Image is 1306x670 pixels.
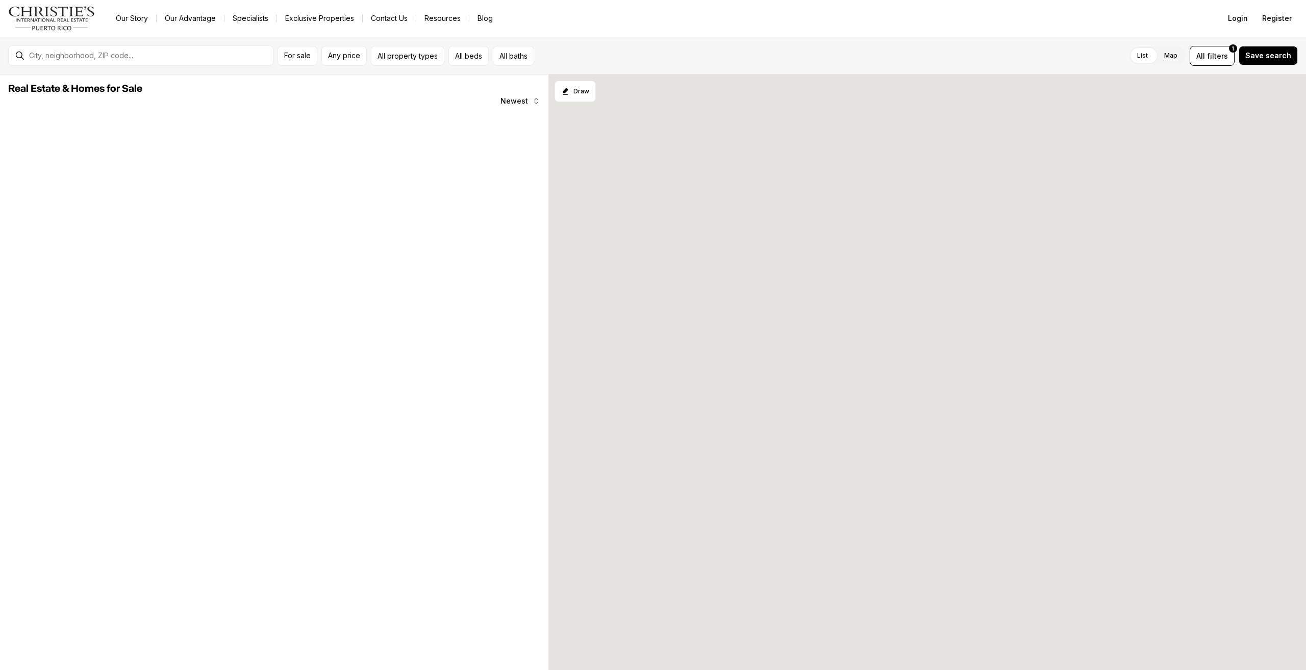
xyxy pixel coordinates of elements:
[371,46,444,66] button: All property types
[555,81,596,102] button: Start drawing
[500,97,528,105] span: Newest
[328,52,360,60] span: Any price
[1262,14,1292,22] span: Register
[1207,51,1228,61] span: filters
[1190,46,1235,66] button: Allfilters1
[8,84,142,94] span: Real Estate & Homes for Sale
[1256,8,1298,29] button: Register
[8,6,95,31] img: logo
[493,46,534,66] button: All baths
[277,11,362,26] a: Exclusive Properties
[157,11,224,26] a: Our Advantage
[1232,44,1234,53] span: 1
[108,11,156,26] a: Our Story
[1228,14,1248,22] span: Login
[321,46,367,66] button: Any price
[278,46,317,66] button: For sale
[284,52,311,60] span: For sale
[224,11,277,26] a: Specialists
[1245,52,1291,60] span: Save search
[1156,46,1186,65] label: Map
[1222,8,1254,29] button: Login
[1196,51,1205,61] span: All
[494,91,546,111] button: Newest
[416,11,469,26] a: Resources
[363,11,416,26] button: Contact Us
[1239,46,1298,65] button: Save search
[469,11,501,26] a: Blog
[1129,46,1156,65] label: List
[448,46,489,66] button: All beds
